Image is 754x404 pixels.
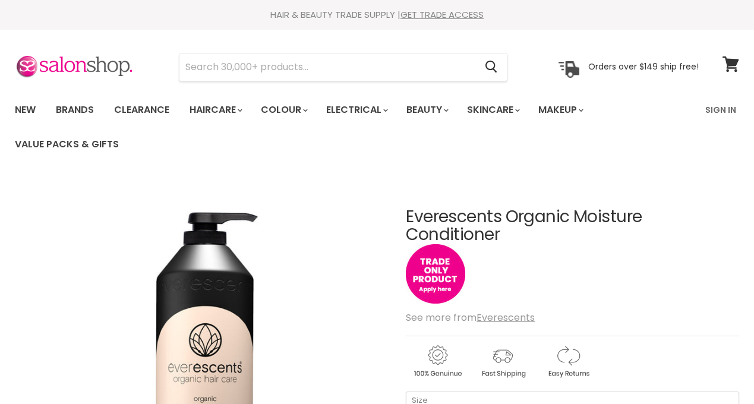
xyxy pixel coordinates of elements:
img: tradeonly_small.jpg [406,244,465,304]
a: Sign In [698,97,743,122]
a: Beauty [397,97,456,122]
a: Everescents [477,311,535,324]
a: Electrical [317,97,395,122]
span: See more from [406,311,535,324]
img: shipping.gif [471,343,534,380]
button: Search [475,53,507,81]
a: Skincare [458,97,527,122]
img: returns.gif [537,343,600,380]
input: Search [179,53,475,81]
p: Orders over $149 ship free! [588,61,699,72]
a: New [6,97,45,122]
a: Haircare [181,97,250,122]
a: Clearance [105,97,178,122]
a: Brands [47,97,103,122]
form: Product [179,53,507,81]
ul: Main menu [6,93,698,162]
a: Makeup [529,97,591,122]
img: genuine.gif [406,343,469,380]
h1: Everescents Organic Moisture Conditioner [406,208,739,245]
a: Colour [252,97,315,122]
a: Value Packs & Gifts [6,132,128,157]
a: GET TRADE ACCESS [400,8,484,21]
